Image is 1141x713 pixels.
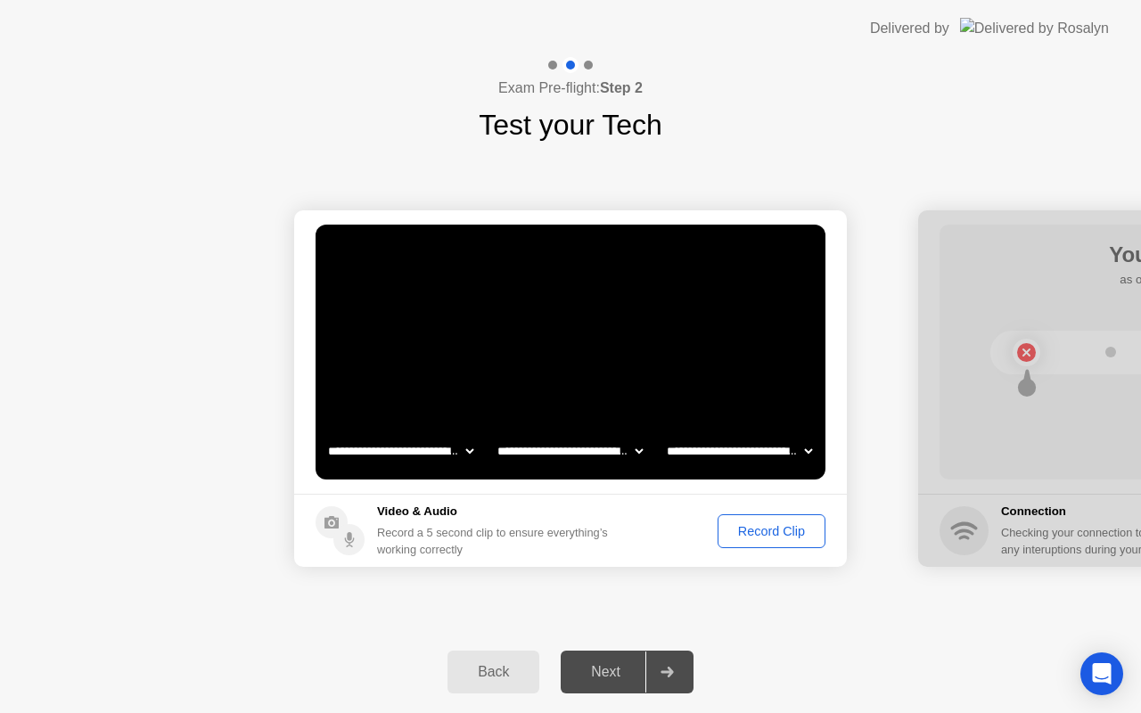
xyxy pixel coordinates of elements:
div: Record a 5 second clip to ensure everything’s working correctly [377,524,615,558]
div: Record Clip [724,524,819,538]
button: Next [561,651,694,693]
h5: Video & Audio [377,503,615,520]
select: Available speakers [494,433,646,469]
div: Back [453,664,534,680]
h1: Test your Tech [479,103,662,146]
button: Back [447,651,539,693]
div: Open Intercom Messenger [1080,652,1123,695]
select: Available microphones [663,433,816,469]
div: Next [566,664,645,680]
button: Record Clip [718,514,825,548]
div: Delivered by [870,18,949,39]
img: Delivered by Rosalyn [960,18,1109,38]
select: Available cameras [324,433,477,469]
b: Step 2 [600,80,643,95]
h4: Exam Pre-flight: [498,78,643,99]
